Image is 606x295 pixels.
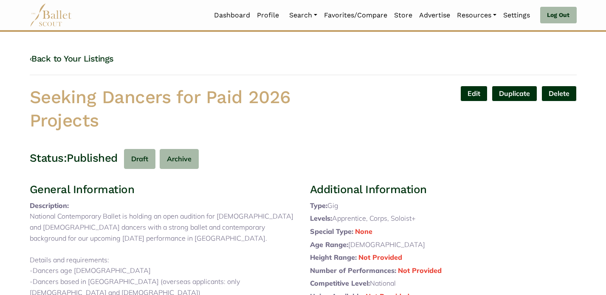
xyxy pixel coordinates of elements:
[310,213,577,224] p: Apprentice, Corps, Soloist+
[124,149,155,169] button: Draft
[540,7,576,24] a: Log Out
[30,201,69,210] span: Description:
[492,86,537,101] a: Duplicate
[310,200,577,211] p: Gig
[358,253,402,261] span: Not Provided
[310,266,396,275] span: Number of Performances:
[30,86,296,132] h1: Seeking Dancers for Paid 2026 Projects
[310,279,370,287] span: Competitive Level:
[310,278,577,289] p: National
[160,149,199,169] button: Archive
[310,253,357,261] span: Height Range:
[310,227,353,236] span: Special Type:
[30,183,296,197] h3: General Information
[30,53,32,64] code: ‹
[30,53,114,64] a: ‹Back to Your Listings
[286,6,321,24] a: Search
[398,266,442,275] span: Not Provided
[67,151,118,166] h3: Published
[500,6,533,24] a: Settings
[460,86,488,101] a: Edit
[310,240,348,249] span: Age Range:
[254,6,282,24] a: Profile
[391,6,416,24] a: Store
[416,6,454,24] a: Advertise
[541,86,577,101] button: Delete
[454,6,500,24] a: Resources
[321,6,391,24] a: Favorites/Compare
[310,201,327,210] span: Type:
[310,214,332,222] span: Levels:
[310,239,577,250] p: [DEMOGRAPHIC_DATA]
[310,183,577,197] h3: Additional Information
[30,151,67,166] h3: Status:
[355,227,372,236] span: None
[211,6,254,24] a: Dashboard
